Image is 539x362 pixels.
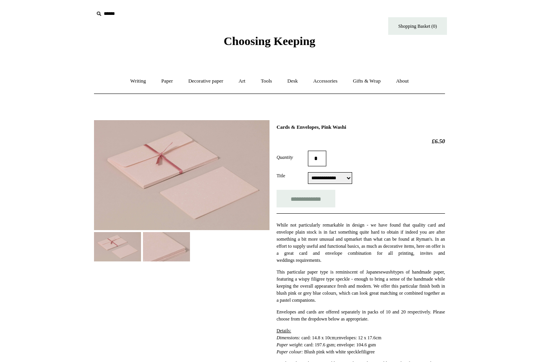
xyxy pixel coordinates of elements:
img: Cards & Envelopes, Pink Washi [94,232,141,261]
img: Cards & Envelopes, Pink Washi [94,120,269,230]
a: Writing [123,71,153,92]
p: Envelopes and cards are offered separately in packs of 10 and 20 respectively. Please choose from... [277,308,445,322]
label: Quantity [277,154,308,161]
p: While not particularly remarkable in design - we have found that quality card and envelope plain ... [277,222,445,264]
span: Choosing Keeping [224,34,315,47]
span: : card: 197.6 gsm; envelope: 104.6 gsm [302,342,376,348]
a: Art [232,71,252,92]
h2: £6.50 [277,138,445,145]
span: card: 14.8 x 10cm; [302,335,337,340]
em: Paper colour: [277,349,304,355]
span: Details: [277,328,291,333]
a: Tools [254,71,279,92]
a: Paper [154,71,180,92]
a: Shopping Basket (0) [388,17,447,35]
em: Dimensions: [277,335,300,340]
a: Desk [280,71,305,92]
em: washi [383,269,394,275]
h1: Cards & Envelopes, Pink Washi [277,124,445,130]
a: Decorative paper [181,71,230,92]
span: filigree [361,349,375,355]
em: Paper weight [277,342,302,348]
p: Blush pink with white speckle [277,327,445,355]
img: Cards & Envelopes, Pink Washi [143,232,190,261]
span: envelopes: 12 x 17.6cm [337,335,382,340]
p: This particular paper type is reminiscent of Japanese types of handmade paper, featuring a wispy ... [277,268,445,304]
a: About [389,71,416,92]
a: Accessories [306,71,345,92]
label: Title [277,172,308,179]
a: Choosing Keeping [224,41,315,46]
a: Gifts & Wrap [346,71,388,92]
